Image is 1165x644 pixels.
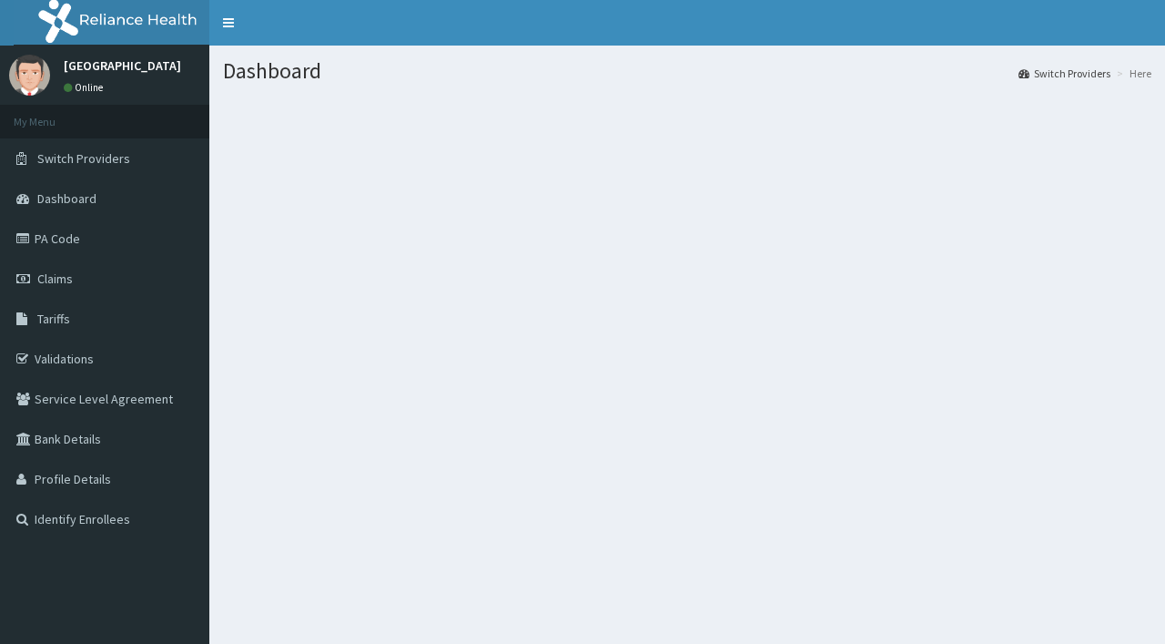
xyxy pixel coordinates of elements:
span: Switch Providers [37,150,130,167]
span: Dashboard [37,190,96,207]
span: Claims [37,271,73,287]
a: Switch Providers [1018,66,1110,81]
img: User Image [9,55,50,96]
a: Online [64,81,107,94]
h1: Dashboard [223,59,1151,83]
li: Here [1112,66,1151,81]
span: Tariffs [37,311,70,327]
p: [GEOGRAPHIC_DATA] [64,59,181,72]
